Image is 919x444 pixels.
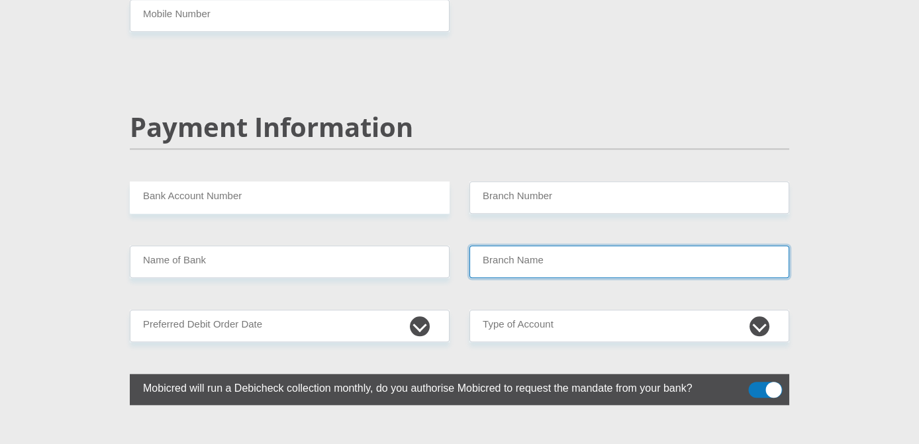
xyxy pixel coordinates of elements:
h2: Payment Information [130,111,789,143]
label: Mobicred will run a Debicheck collection monthly, do you authorise Mobicred to request the mandat... [130,374,723,400]
input: Name of Bank [130,245,450,278]
input: Bank Account Number [130,181,450,214]
input: Branch Name [469,245,789,278]
input: Branch Number [469,181,789,214]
